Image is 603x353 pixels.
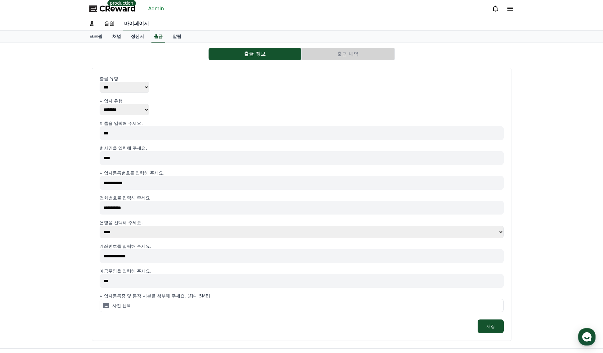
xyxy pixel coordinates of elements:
[100,268,504,274] p: 예금주명을 입력해 주세요.
[57,206,64,211] span: 대화
[84,17,99,30] a: 홈
[84,31,107,43] a: 프로필
[2,197,41,212] a: 홈
[20,206,23,211] span: 홈
[100,145,504,151] p: 회사명을 입력해 주세요.
[126,31,149,43] a: 정산서
[107,31,126,43] a: 채널
[100,75,504,82] p: 출금 유형
[100,195,504,201] p: 전화번호를 입력해 주세요.
[99,4,136,14] span: CReward
[100,243,504,249] p: 계좌번호를 입력해 주세요.
[96,206,103,211] span: 설정
[100,293,504,299] p: 사업자등록증 및 통장 사본을 첨부해 주세요. (최대 5MB)
[100,219,504,226] p: 은행을 선택해 주세요.
[123,17,150,30] a: 마이페이지
[89,4,136,14] a: CReward
[80,197,119,212] a: 설정
[168,31,186,43] a: 알림
[99,17,119,30] a: 음원
[146,4,167,14] a: Admin
[112,302,131,309] p: 사진 선택
[100,170,504,176] p: 사업자등록번호를 입력해 주세요.
[302,48,394,60] button: 출금 내역
[41,197,80,212] a: 대화
[151,31,165,43] a: 출금
[100,98,504,104] p: 사업자 유형
[478,319,504,333] button: 저장
[209,48,301,60] button: 출금 정보
[100,120,504,126] p: 이름을 입력해 주세요.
